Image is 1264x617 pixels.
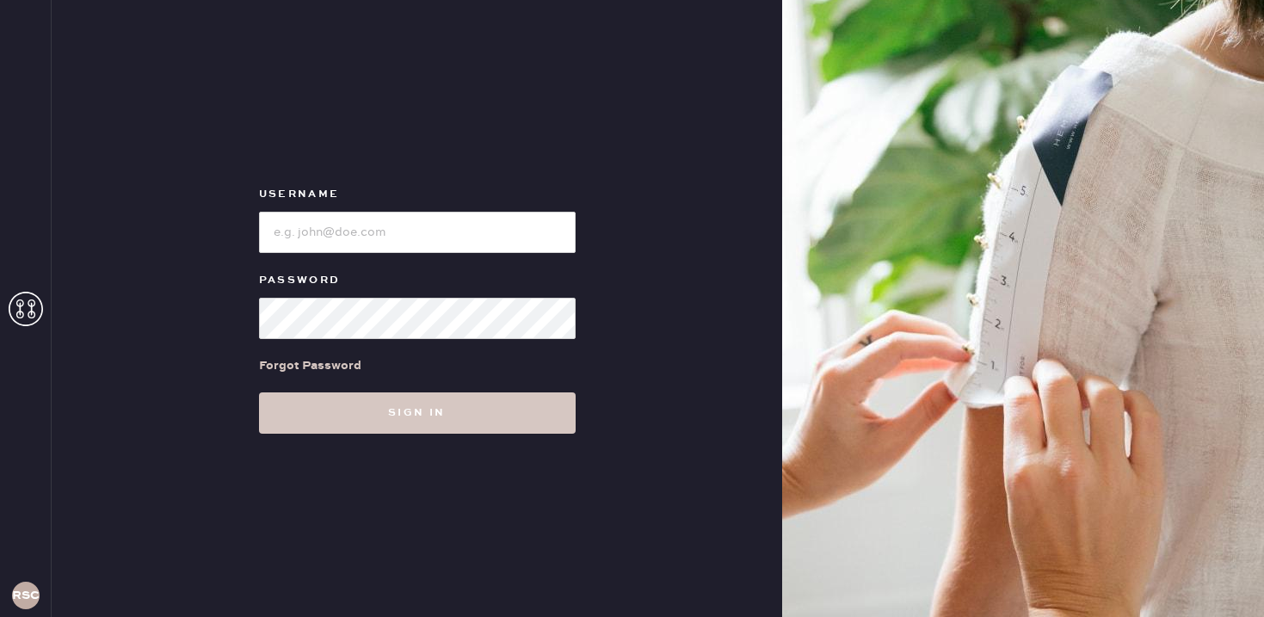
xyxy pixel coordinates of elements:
[259,356,361,375] div: Forgot Password
[12,589,40,602] h3: RSCPA
[259,270,576,291] label: Password
[259,339,361,392] a: Forgot Password
[259,212,576,253] input: e.g. john@doe.com
[259,392,576,434] button: Sign in
[259,184,576,205] label: Username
